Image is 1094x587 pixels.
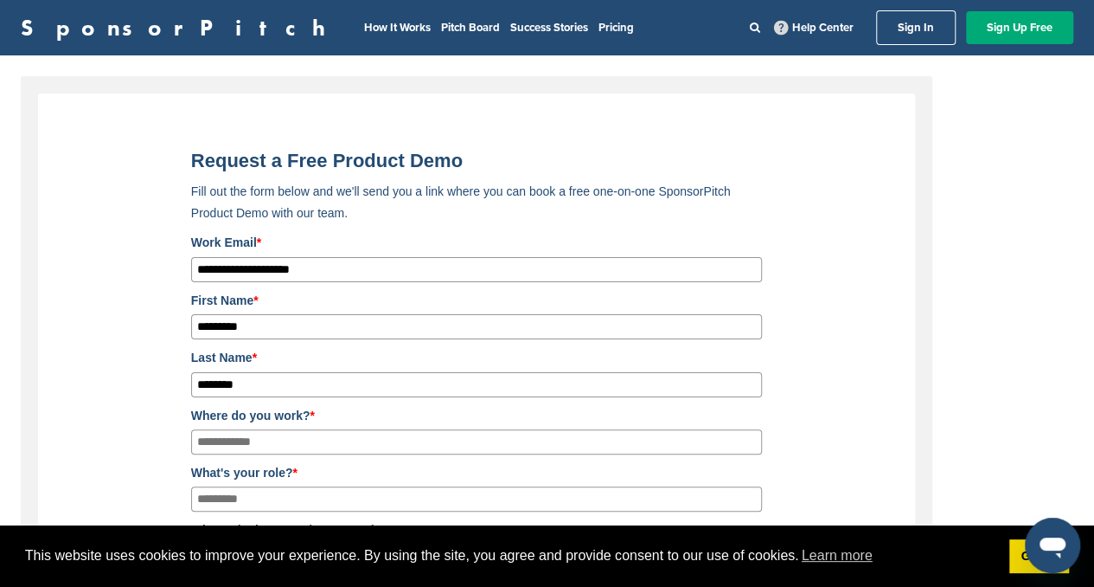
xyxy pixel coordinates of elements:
[191,520,762,539] label: What's the best number to reach you?
[1009,539,1069,574] a: dismiss cookie message
[191,233,762,252] label: Work Email
[364,21,431,35] a: How It Works
[771,17,857,38] a: Help Center
[191,291,762,310] label: First Name
[191,181,762,224] p: Fill out the form below and we'll send you a link where you can book a free one-on-one SponsorPit...
[191,406,762,425] label: Where do you work?
[1025,518,1080,573] iframe: Button to launch messaging window
[21,16,336,39] a: SponsorPitch
[966,11,1073,44] a: Sign Up Free
[598,21,634,35] a: Pricing
[25,543,995,569] span: This website uses cookies to improve your experience. By using the site, you agree and provide co...
[191,150,762,172] title: Request a Free Product Demo
[441,21,500,35] a: Pitch Board
[191,348,762,367] label: Last Name
[799,543,875,569] a: learn more about cookies
[510,21,588,35] a: Success Stories
[191,463,762,482] label: What's your role?
[876,10,956,45] a: Sign In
